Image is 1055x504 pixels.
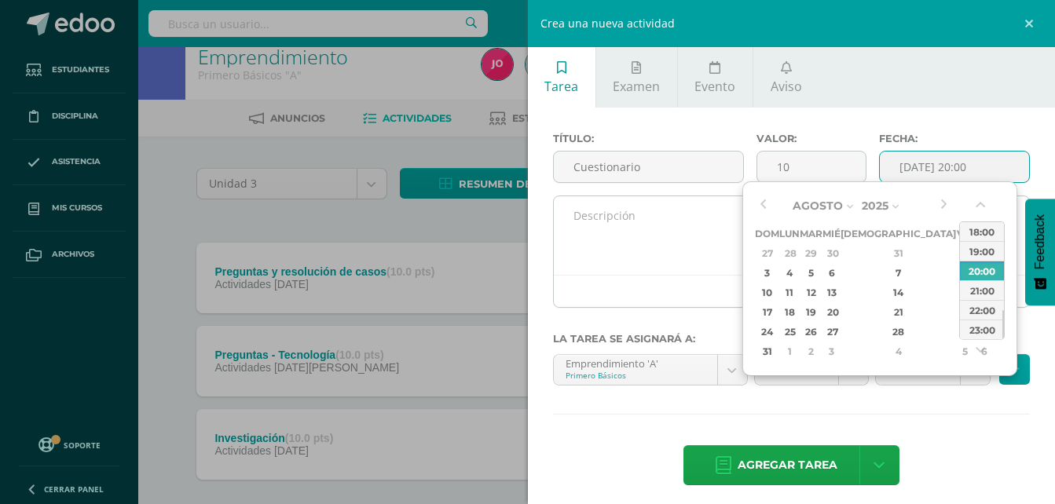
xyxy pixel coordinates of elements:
th: [DEMOGRAPHIC_DATA] [841,224,956,243]
a: Tarea [528,47,595,108]
div: 5 [958,342,972,360]
label: Valor: [756,133,866,144]
label: Título: [553,133,745,144]
div: 2 [802,342,820,360]
div: 30 [824,244,838,262]
div: 1 [782,342,798,360]
div: 15 [958,283,972,301]
div: Emprendimiento 'A' [566,355,705,370]
div: 29 [802,244,820,262]
a: Evento [678,47,753,108]
button: Feedback - Mostrar encuesta [1025,199,1055,305]
th: Mié [822,224,841,243]
div: 22 [958,303,972,321]
div: 12 [802,283,820,301]
div: 21 [852,303,945,321]
th: Lun [779,224,800,243]
label: La tarea se asignará a: [553,333,1031,345]
div: 23:00 [960,320,1004,339]
div: 13 [824,283,838,301]
div: 8 [958,264,972,282]
div: 17 [757,303,777,321]
div: 26 [802,323,820,341]
a: Emprendimiento 'A'Primero Básicos [554,355,747,385]
div: 27 [824,323,838,341]
div: 24 [757,323,777,341]
div: 4 [852,342,945,360]
div: 3 [824,342,838,360]
span: Examen [613,78,660,95]
input: Puntos máximos [757,152,866,182]
div: 28 [782,244,798,262]
div: 6 [824,264,838,282]
div: 31 [852,244,945,262]
div: 1 [958,244,972,262]
div: 19 [802,303,820,321]
span: Evento [694,78,735,95]
label: Fecha: [879,133,1030,144]
th: Mar [800,224,822,243]
th: Dom [755,224,779,243]
div: 22:00 [960,300,1004,320]
div: 29 [958,323,972,341]
input: Fecha de entrega [880,152,1029,182]
input: Título [554,152,744,182]
span: Feedback [1033,214,1047,269]
div: 10 [757,283,777,301]
div: 18 [782,303,798,321]
div: 4 [782,264,798,282]
div: 11 [782,283,798,301]
span: 2025 [862,199,888,213]
div: 27 [757,244,777,262]
div: 28 [852,323,945,341]
div: Primero Básicos [566,370,705,381]
div: 25 [782,323,798,341]
span: Agregar tarea [738,446,837,484]
span: Agosto [793,199,843,213]
div: 5 [802,264,820,282]
div: 19:00 [960,241,1004,261]
div: 21:00 [960,280,1004,300]
span: Aviso [771,78,802,95]
div: 7 [852,264,945,282]
div: 20:00 [960,261,1004,280]
div: 3 [757,264,777,282]
a: Examen [596,47,677,108]
div: 14 [852,283,945,301]
span: Tarea [544,78,578,95]
th: Vie [956,224,974,243]
div: 31 [757,342,777,360]
a: Aviso [753,47,819,108]
div: 18:00 [960,221,1004,241]
div: 20 [824,303,838,321]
